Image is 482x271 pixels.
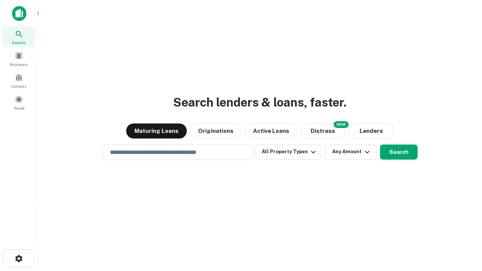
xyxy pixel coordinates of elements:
img: capitalize-icon.png [12,6,26,21]
button: Originations [190,123,242,139]
button: Search [380,145,418,160]
span: Borrowers [10,61,28,67]
div: NEW [334,121,349,128]
button: Search distressed loans with lien and other non-mortgage details. [300,123,346,139]
a: Contacts [2,70,35,91]
button: Maturing Loans [126,123,187,139]
span: Contacts [11,83,26,89]
iframe: Chat Widget [444,211,482,247]
a: Saved [2,92,35,113]
a: Search [2,27,35,47]
span: Saved [14,105,24,111]
a: Borrowers [2,49,35,69]
h3: Search lenders & loans, faster. [173,93,346,111]
button: Lenders [349,123,394,139]
span: Search [12,40,26,46]
button: Active Loans [245,123,297,139]
button: All Property Types [256,145,321,160]
button: Any Amount [324,145,377,160]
